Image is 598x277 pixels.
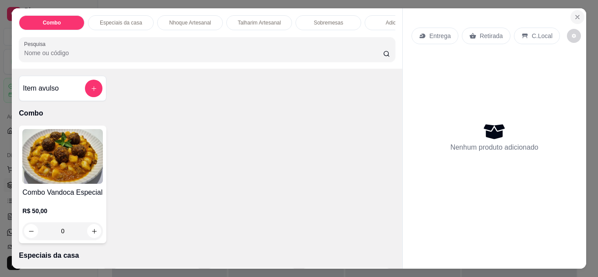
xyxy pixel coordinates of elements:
p: R$ 50,00 [22,207,103,215]
button: decrease-product-quantity [567,29,581,43]
p: Combo [43,19,61,26]
button: add-separate-item [85,80,102,97]
p: Combo [19,108,395,119]
label: Pesquisa [24,40,49,48]
h4: Item avulso [23,83,59,94]
input: Pesquisa [24,49,383,57]
h4: Combo Vandoca Especial [22,187,103,198]
p: Entrega [429,32,451,40]
p: Retirada [480,32,503,40]
button: Close [570,10,584,24]
p: Nenhum produto adicionado [450,142,538,153]
p: Especiais da casa [100,19,142,26]
img: product-image [22,129,103,184]
p: Especiais da casa [19,250,395,261]
p: C.Local [532,32,552,40]
p: Talharim Artesanal [238,19,281,26]
p: Sobremesas [314,19,343,26]
p: Nhoque Artesanal [169,19,211,26]
p: Adicionais [386,19,410,26]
